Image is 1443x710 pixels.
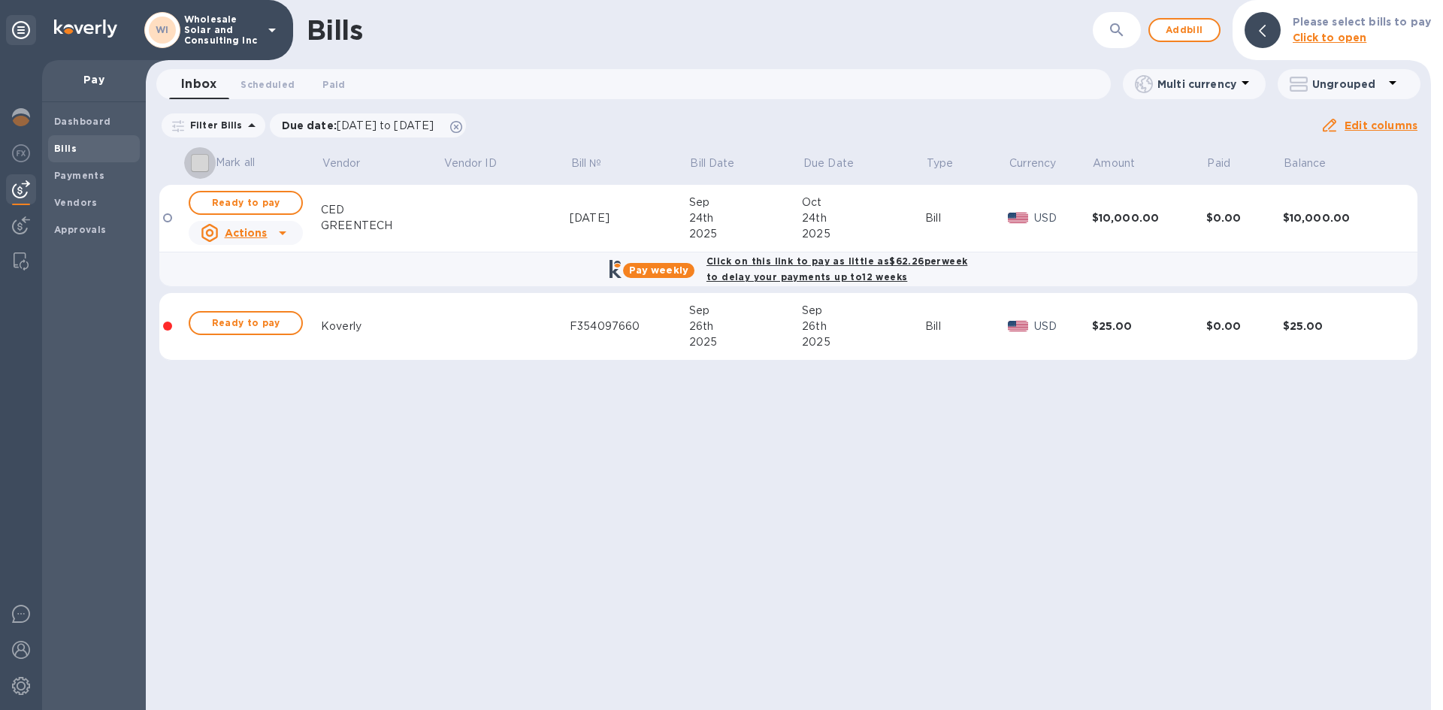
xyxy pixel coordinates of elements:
div: 24th [802,210,925,226]
span: Balance [1284,156,1345,171]
span: Ready to pay [202,194,289,212]
b: Approvals [54,224,107,235]
span: Add bill [1162,21,1207,39]
div: Sep [689,195,803,210]
p: Amount [1093,156,1135,171]
div: $10,000.00 [1283,210,1397,225]
div: Due date:[DATE] to [DATE] [270,113,467,137]
h1: Bills [307,14,362,46]
span: Type [927,156,973,171]
p: Type [927,156,954,171]
div: Unpin categories [6,15,36,45]
b: Dashboard [54,116,111,127]
b: Vendors [54,197,98,208]
u: Edit columns [1345,119,1417,131]
b: Bills [54,143,77,154]
p: Ungrouped [1312,77,1384,92]
div: Sep [689,303,803,319]
p: Mark all [216,155,255,171]
div: Bill [925,210,1008,226]
p: Currency [1009,156,1056,171]
div: F354097660 [570,319,689,334]
div: [DATE] [570,210,689,226]
p: Paid [1207,156,1230,171]
div: 24th [689,210,803,226]
b: Please select bills to pay [1293,16,1431,28]
b: Click to open [1293,32,1367,44]
div: Bill [925,319,1008,334]
div: Oct [802,195,925,210]
img: Foreign exchange [12,144,30,162]
span: Inbox [181,74,216,95]
p: Multi currency [1157,77,1236,92]
div: CED [321,202,443,218]
img: Logo [54,20,117,38]
p: Balance [1284,156,1326,171]
u: Actions [225,227,268,239]
span: Amount [1093,156,1154,171]
img: USD [1008,213,1028,223]
p: Due Date [803,156,854,171]
div: $25.00 [1092,319,1206,334]
div: Koverly [321,319,443,334]
p: Vendor [322,156,361,171]
p: USD [1034,319,1092,334]
div: 2025 [802,226,925,242]
div: 26th [802,319,925,334]
b: Pay weekly [629,264,688,276]
div: 2025 [689,226,803,242]
p: Filter Bills [184,119,243,131]
p: Pay [54,72,134,87]
span: Scheduled [240,77,295,92]
div: 2025 [802,334,925,350]
span: Paid [1207,156,1250,171]
span: Due Date [803,156,873,171]
div: Sep [802,303,925,319]
div: $0.00 [1206,319,1283,334]
div: 2025 [689,334,803,350]
p: Vendor ID [444,156,497,171]
p: Due date : [282,118,442,133]
p: Wholesale Solar and Consulting Inc [184,14,259,46]
button: Addbill [1148,18,1221,42]
button: Ready to pay [189,311,303,335]
img: USD [1008,321,1028,331]
p: Bill Date [690,156,734,171]
div: $25.00 [1283,319,1397,334]
b: Payments [54,170,104,181]
p: Bill № [571,156,602,171]
span: Bill Date [690,156,754,171]
span: [DATE] to [DATE] [337,119,434,131]
span: Vendor [322,156,380,171]
b: WI [156,24,169,35]
p: USD [1034,210,1092,226]
div: 26th [689,319,803,334]
div: $10,000.00 [1092,210,1206,225]
span: Ready to pay [202,314,289,332]
div: GREENTECH [321,218,443,234]
span: Paid [322,77,345,92]
span: Vendor ID [444,156,516,171]
div: $0.00 [1206,210,1283,225]
button: Ready to pay [189,191,303,215]
b: Click on this link to pay as little as $62.26 per week to delay your payments up to 12 weeks [706,255,967,282]
span: Bill № [571,156,622,171]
